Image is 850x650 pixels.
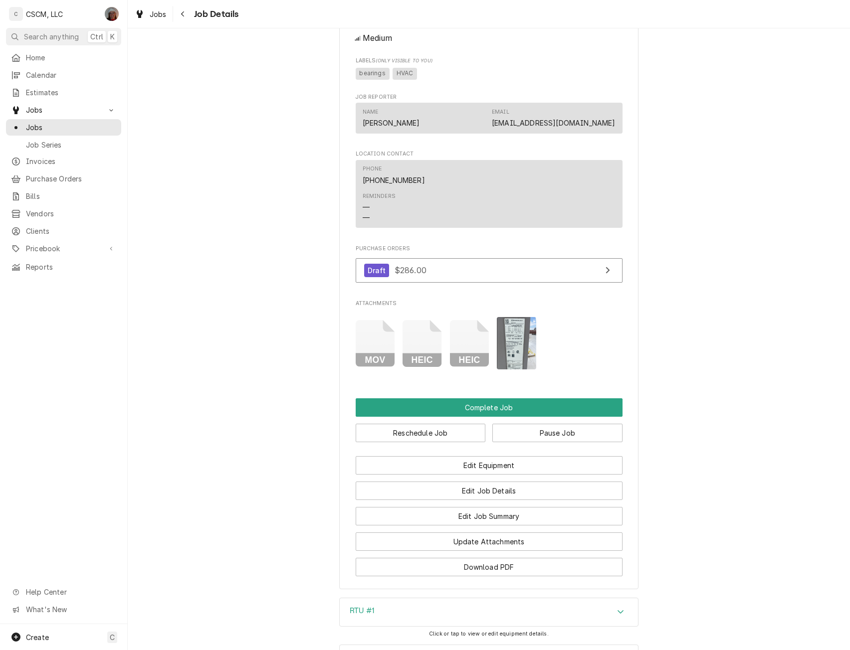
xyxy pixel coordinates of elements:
[350,606,374,616] h3: RTU #1
[6,601,121,618] a: Go to What's New
[26,262,116,272] span: Reports
[363,165,382,173] div: Phone
[356,57,623,81] div: [object Object]
[356,32,623,44] span: Priority
[105,7,119,21] div: DV
[26,604,115,615] span: What's New
[6,205,121,222] a: Vendors
[356,68,390,80] span: bearings
[376,58,432,63] span: (Only Visible to You)
[9,7,23,21] div: C
[131,6,171,22] a: Jobs
[26,122,116,133] span: Jobs
[26,156,116,166] span: Invoices
[356,150,623,158] span: Location Contact
[6,223,121,239] a: Clients
[492,108,509,116] div: Email
[6,170,121,187] a: Purchase Orders
[356,500,623,525] div: Button Group Row
[363,118,420,128] div: [PERSON_NAME]
[356,160,623,233] div: Location Contact List
[24,31,79,42] span: Search anything
[6,259,121,275] a: Reports
[356,300,623,308] span: Attachments
[356,245,623,288] div: Purchase Orders
[191,7,239,21] span: Job Details
[6,153,121,169] a: Invoices
[356,417,623,442] div: Button Group Row
[6,102,121,118] a: Go to Jobs
[363,192,396,223] div: Reminders
[339,598,638,627] div: RTU #1
[6,188,121,204] a: Bills
[90,31,103,42] span: Ctrl
[363,176,425,184] a: [PHONE_NUMBER]
[356,398,623,417] div: Button Group Row
[26,633,49,642] span: Create
[356,398,623,576] div: Button Group
[6,67,121,83] a: Calendar
[492,108,615,128] div: Email
[363,108,379,116] div: Name
[110,632,115,643] span: C
[26,9,63,19] div: CSCM, LLC
[6,28,121,45] button: Search anythingCtrlK
[364,264,390,277] div: Draft
[26,105,101,115] span: Jobs
[26,140,116,150] span: Job Series
[356,475,623,500] div: Button Group Row
[26,243,101,254] span: Pricebook
[492,424,623,442] button: Pause Job
[450,317,489,369] button: HEIC
[26,191,116,201] span: Bills
[429,631,549,637] span: Click or tap to view or edit equipment details.
[356,93,623,101] span: Job Reporter
[6,119,121,136] a: Jobs
[110,31,115,42] span: K
[393,68,418,80] span: HVAC
[356,66,623,81] span: [object Object]
[356,424,486,442] button: Reschedule Job
[6,49,121,66] a: Home
[356,442,623,449] div: Button Group Row
[26,226,116,236] span: Clients
[356,93,623,138] div: Job Reporter
[356,160,623,228] div: Contact
[492,119,615,127] a: [EMAIL_ADDRESS][DOMAIN_NAME]
[356,245,623,253] span: Purchase Orders
[340,598,638,626] button: Accordion Details Expand Trigger
[356,150,623,232] div: Location Contact
[105,7,119,21] div: Dena Vecchetti's Avatar
[6,84,121,101] a: Estimates
[356,310,623,378] span: Attachments
[363,165,425,185] div: Phone
[497,317,536,369] img: P2p0cK7cQJW45WdZBNgQ
[403,317,442,369] button: HEIC
[6,137,121,153] a: Job Series
[356,300,623,377] div: Attachments
[6,584,121,600] a: Go to Help Center
[356,32,623,44] div: Medium
[363,108,420,128] div: Name
[356,456,623,475] button: Edit Equipment
[356,532,623,551] button: Update Attachments
[26,208,116,219] span: Vendors
[356,449,623,475] div: Button Group Row
[395,265,426,275] span: $286.00
[356,398,623,417] button: Complete Job
[356,103,623,138] div: Job Reporter List
[363,212,370,223] div: —
[356,57,623,65] span: Labels
[26,173,116,184] span: Purchase Orders
[150,9,167,19] span: Jobs
[356,103,623,133] div: Contact
[26,587,115,597] span: Help Center
[356,558,623,576] button: Download PDF
[26,52,116,63] span: Home
[175,6,191,22] button: Navigate back
[356,507,623,525] button: Edit Job Summary
[356,258,623,283] a: View Purchase Order
[26,70,116,80] span: Calendar
[356,551,623,576] div: Button Group Row
[6,240,121,257] a: Go to Pricebook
